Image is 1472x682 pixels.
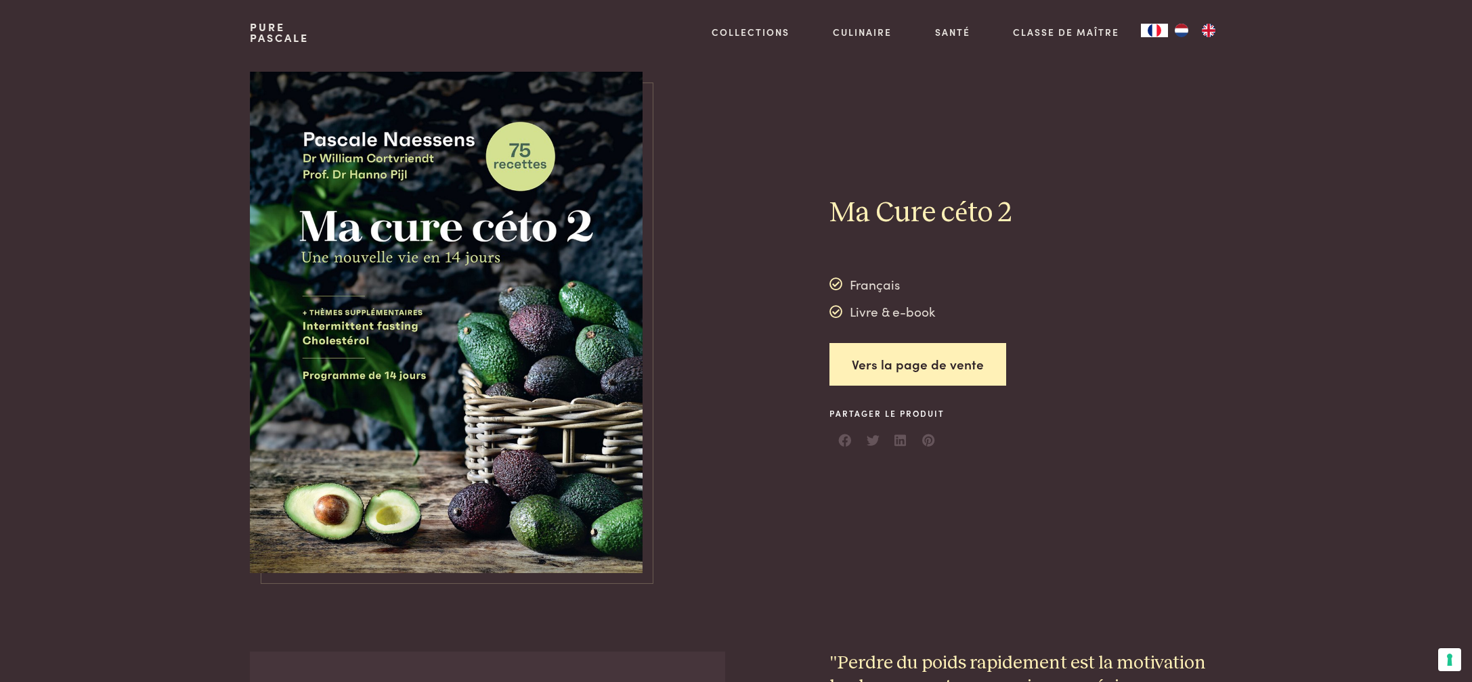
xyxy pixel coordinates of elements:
a: Collections [712,25,789,39]
span: Partager le produit [829,407,945,419]
button: Vos préférences en matière de consentement pour les technologies de suivi [1438,648,1461,671]
aside: Language selected: Français [1141,24,1222,37]
a: Classe de maître [1013,25,1119,39]
a: FR [1141,24,1168,37]
a: Santé [935,25,970,39]
ul: Language list [1168,24,1222,37]
a: Culinaire [833,25,892,39]
img: https://admin.purepascale.com/wp-content/uploads/2023/03/ma-cure-ceto-2-pure-pascale-naessens.jpeg [250,72,643,574]
div: Livre & e-book [829,302,935,322]
a: Vers la page de vente [829,343,1006,386]
a: NL [1168,24,1195,37]
div: Language [1141,24,1168,37]
div: Français [829,274,935,294]
a: PurePascale [250,22,309,43]
a: EN [1195,24,1222,37]
h2: Ma Cure céto 2 [829,196,1012,231]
